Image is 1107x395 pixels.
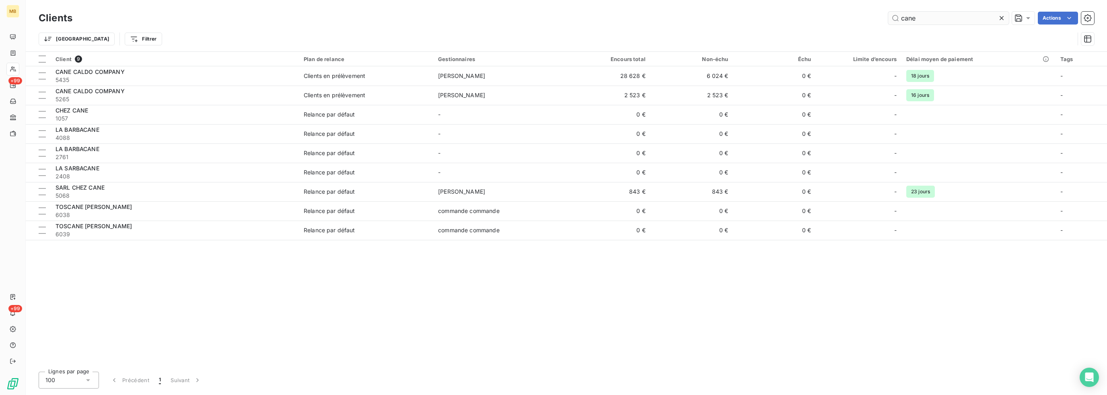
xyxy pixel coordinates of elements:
[733,143,816,163] td: 0 €
[56,88,125,94] span: CANE CALDO COMPANY
[56,107,88,114] span: CHEZ CANE
[733,201,816,221] td: 0 €
[438,111,440,118] span: -
[6,377,19,390] img: Logo LeanPay
[1060,188,1063,195] span: -
[650,201,733,221] td: 0 €
[154,372,166,389] button: 1
[894,91,897,99] span: -
[894,72,897,80] span: -
[1060,111,1063,118] span: -
[568,105,650,124] td: 0 €
[821,56,897,62] div: Limite d’encours
[438,130,440,137] span: -
[56,184,105,191] span: SARL CHEZ CANE
[1038,12,1078,25] button: Actions
[438,188,485,195] span: [PERSON_NAME]
[438,149,440,156] span: -
[733,182,816,201] td: 0 €
[655,56,728,62] div: Non-échu
[56,192,294,200] span: 5068
[894,111,897,119] span: -
[56,203,132,210] span: TOSCANE [PERSON_NAME]
[304,72,365,80] div: Clients en prélèvement
[56,145,99,152] span: LA BARBACANE
[738,56,811,62] div: Échu
[568,124,650,143] td: 0 €
[56,76,294,84] span: 5435
[56,126,99,133] span: LA BARBACANE
[888,12,1009,25] input: Rechercher
[438,92,485,98] span: [PERSON_NAME]
[733,86,816,105] td: 0 €
[894,168,897,176] span: -
[894,130,897,138] span: -
[56,223,132,229] span: TOSCANE [PERSON_NAME]
[650,182,733,201] td: 843 €
[56,134,294,142] span: 4088
[304,130,355,138] div: Relance par défaut
[894,149,897,157] span: -
[650,124,733,143] td: 0 €
[906,89,934,101] span: 16 jours
[733,124,816,143] td: 0 €
[894,207,897,215] span: -
[1060,130,1063,137] span: -
[304,111,355,119] div: Relance par défaut
[304,226,355,234] div: Relance par défaut
[45,376,55,384] span: 100
[906,70,934,82] span: 18 jours
[56,172,294,180] span: 2408
[1060,92,1063,98] span: -
[39,11,72,25] h3: Clients
[56,56,72,62] span: Client
[1060,207,1063,214] span: -
[568,221,650,240] td: 0 €
[39,33,115,45] button: [GEOGRAPHIC_DATA]
[8,77,22,84] span: +99
[650,163,733,182] td: 0 €
[894,188,897,196] span: -
[1060,72,1063,79] span: -
[572,56,646,62] div: Encours total
[8,305,22,312] span: +99
[166,372,206,389] button: Suivant
[650,105,733,124] td: 0 €
[894,226,897,234] span: -
[56,153,294,161] span: 2761
[56,165,99,172] span: LA SARBACANE
[105,372,154,389] button: Précédent
[1060,56,1102,62] div: Tags
[733,221,816,240] td: 0 €
[304,207,355,215] div: Relance par défaut
[75,55,82,63] span: 9
[56,95,294,103] span: 5265
[159,376,161,384] span: 1
[304,149,355,157] div: Relance par défaut
[1060,227,1063,233] span: -
[568,143,650,163] td: 0 €
[906,186,935,198] span: 23 jours
[650,66,733,86] td: 6 024 €
[1060,149,1063,156] span: -
[304,91,365,99] div: Clients en prélèvement
[125,33,162,45] button: Filtrer
[733,163,816,182] td: 0 €
[906,56,1051,62] div: Délai moyen de paiement
[650,221,733,240] td: 0 €
[304,168,355,176] div: Relance par défaut
[6,5,19,18] div: MB
[438,72,485,79] span: [PERSON_NAME]
[438,207,500,214] span: commande commande
[438,56,563,62] div: Gestionnaires
[56,211,294,219] span: 6038
[568,182,650,201] td: 843 €
[650,86,733,105] td: 2 523 €
[650,143,733,163] td: 0 €
[568,163,650,182] td: 0 €
[733,105,816,124] td: 0 €
[304,188,355,196] div: Relance par défaut
[438,169,440,176] span: -
[56,68,125,75] span: CANE CALDO COMPANY
[304,56,428,62] div: Plan de relance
